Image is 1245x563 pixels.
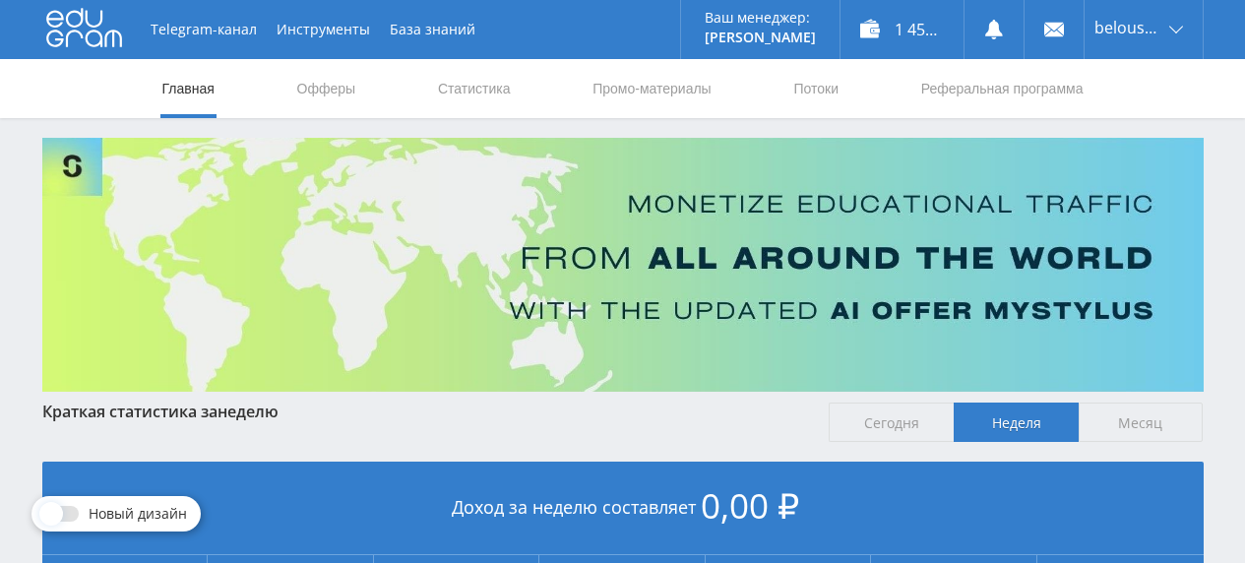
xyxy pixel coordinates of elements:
a: Статистика [436,59,513,118]
span: 0,00 ₽ [701,482,799,529]
p: [PERSON_NAME] [705,30,816,45]
span: Сегодня [829,403,954,442]
a: Офферы [295,59,358,118]
a: Главная [160,59,217,118]
span: Новый дизайн [89,506,187,522]
div: Краткая статистика за [42,403,810,420]
div: Доход за неделю составляет [42,462,1204,555]
span: неделю [218,401,279,422]
a: Потоки [791,59,840,118]
a: Промо-материалы [591,59,713,118]
span: belousova1964 [1094,20,1163,35]
span: Неделя [954,403,1079,442]
span: Месяц [1079,403,1204,442]
img: Banner [42,138,1204,392]
p: Ваш менеджер: [705,10,816,26]
a: Реферальная программа [919,59,1086,118]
